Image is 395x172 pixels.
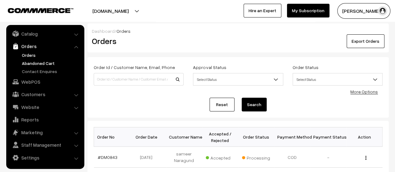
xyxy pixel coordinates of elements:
[242,98,267,111] button: Search
[20,60,82,66] a: Abandoned Cart
[71,3,151,19] button: [DOMAIN_NAME]
[20,68,82,75] a: Contact Enquires
[8,114,82,125] a: Reports
[8,152,82,163] a: Settings
[8,28,82,39] a: Catalog
[365,156,366,160] img: Menu
[193,74,283,85] span: Select Status
[347,34,384,48] button: Export Orders
[8,76,82,87] a: WebPOS
[350,89,378,94] a: More Options
[310,147,347,168] td: -
[166,147,202,168] td: sameer Naragund
[94,127,130,147] th: Order No
[378,6,387,16] img: user
[94,64,175,71] label: Order Id / Customer Name, Email, Phone
[92,36,183,46] h2: Orders
[293,74,382,85] span: Select Status
[8,6,62,14] a: COMMMERCE
[210,98,235,111] a: Reset
[206,153,237,161] span: Accepted
[193,64,226,71] label: Approval Status
[202,127,238,147] th: Accepted / Rejected
[274,127,310,147] th: Payment Method
[337,3,390,19] button: [PERSON_NAME]
[287,4,329,17] a: My Subscription
[8,139,82,150] a: Staff Management
[293,64,318,71] label: Order Status
[94,73,184,86] input: Order Id / Customer Name / Customer Email / Customer Phone
[293,73,383,86] span: Select Status
[346,127,383,147] th: Action
[238,127,274,147] th: Order Status
[166,127,202,147] th: Customer Name
[8,89,82,100] a: Customers
[130,147,166,168] td: [DATE]
[8,127,82,138] a: Marketing
[274,147,310,168] td: COD
[8,41,82,52] a: Orders
[8,8,73,13] img: COMMMERCE
[8,101,82,113] a: Website
[116,28,131,34] span: Orders
[244,4,281,17] a: Hire an Expert
[242,153,273,161] span: Processing
[310,127,347,147] th: Payment Status
[193,73,283,86] span: Select Status
[20,52,82,58] a: Orders
[92,28,384,34] div: /
[130,127,166,147] th: Order Date
[92,28,115,34] a: Dashboard
[98,155,117,160] a: #DM0843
